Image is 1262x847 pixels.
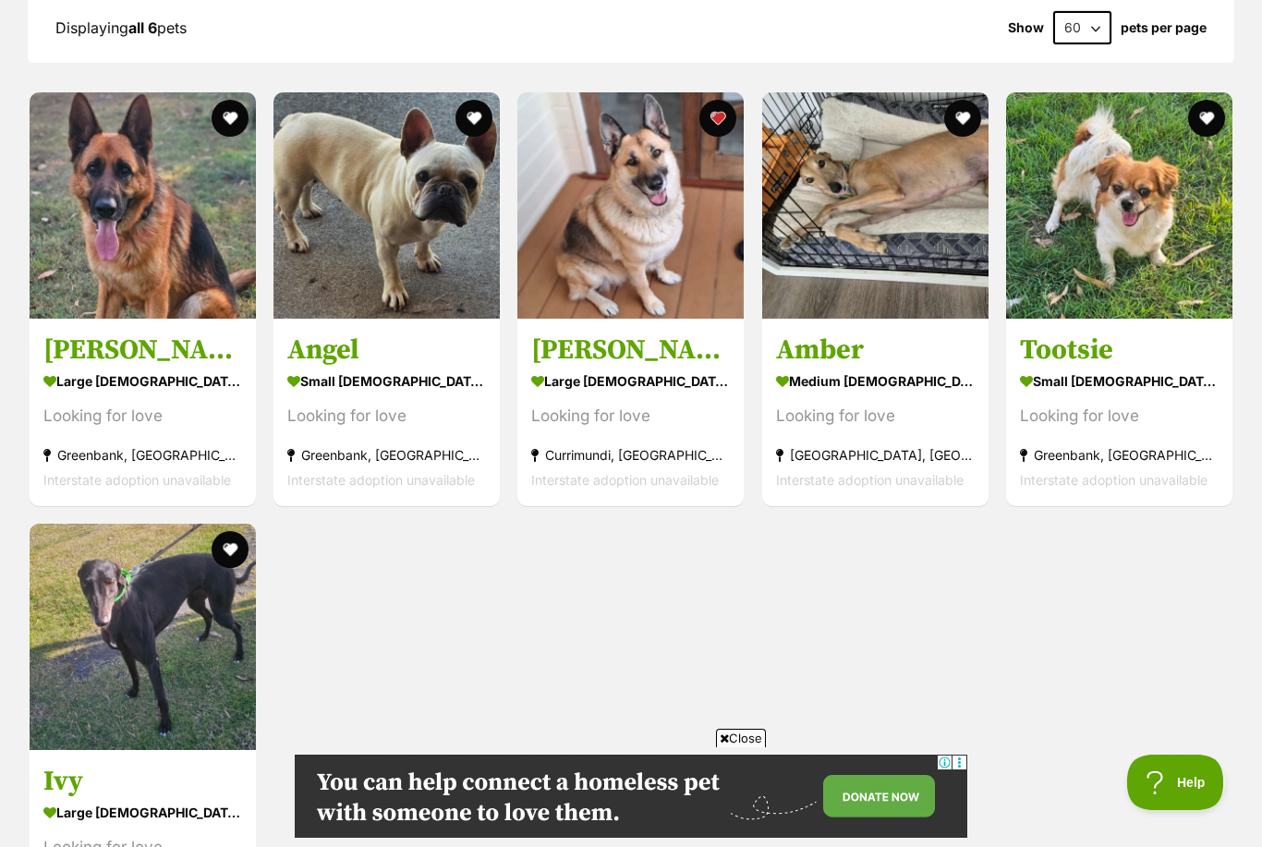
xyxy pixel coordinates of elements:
iframe: Help Scout Beacon - Open [1127,755,1225,810]
div: large [DEMOGRAPHIC_DATA] Dog [531,368,730,394]
div: Looking for love [287,404,486,429]
h3: Ivy [43,763,242,798]
div: Looking for love [776,404,975,429]
span: Interstate adoption unavailable [43,472,231,488]
button: favourite [700,100,737,137]
h3: Tootsie [1020,333,1219,368]
label: pets per page [1121,20,1207,35]
div: medium [DEMOGRAPHIC_DATA] Dog [776,368,975,394]
span: Interstate adoption unavailable [287,472,475,488]
iframe: Advertisement [295,755,967,838]
div: Greenbank, [GEOGRAPHIC_DATA] [1020,442,1219,467]
img: Ivy [30,524,256,750]
img: Zane [30,92,256,319]
div: small [DEMOGRAPHIC_DATA] Dog [287,368,486,394]
span: Close [716,729,766,747]
div: Looking for love [531,404,730,429]
span: Interstate adoption unavailable [1020,472,1207,488]
div: Currimundi, [GEOGRAPHIC_DATA] [531,442,730,467]
span: Interstate adoption unavailable [776,472,964,488]
div: Greenbank, [GEOGRAPHIC_DATA] [287,442,486,467]
a: Amber medium [DEMOGRAPHIC_DATA] Dog Looking for love [GEOGRAPHIC_DATA], [GEOGRAPHIC_DATA] Interst... [762,319,989,506]
div: [GEOGRAPHIC_DATA], [GEOGRAPHIC_DATA] [776,442,975,467]
a: [PERSON_NAME] large [DEMOGRAPHIC_DATA] Dog Looking for love Currimundi, [GEOGRAPHIC_DATA] Interst... [517,319,744,506]
img: Angel [273,92,500,319]
h3: Amber [776,333,975,368]
a: [PERSON_NAME] large [DEMOGRAPHIC_DATA] Dog Looking for love Greenbank, [GEOGRAPHIC_DATA] Intersta... [30,319,256,506]
button: favourite [1188,100,1225,137]
h3: [PERSON_NAME] [43,333,242,368]
img: Tootsie [1006,92,1232,319]
button: favourite [212,100,249,137]
div: Looking for love [1020,404,1219,429]
span: Displaying pets [55,18,187,37]
div: large [DEMOGRAPHIC_DATA] Dog [43,798,242,825]
div: Looking for love [43,404,242,429]
span: Show [1008,20,1044,35]
h3: Angel [287,333,486,368]
div: Greenbank, [GEOGRAPHIC_DATA] [43,442,242,467]
button: favourite [455,100,492,137]
a: Angel small [DEMOGRAPHIC_DATA] Dog Looking for love Greenbank, [GEOGRAPHIC_DATA] Interstate adopt... [273,319,500,506]
a: Tootsie small [DEMOGRAPHIC_DATA] Dog Looking for love Greenbank, [GEOGRAPHIC_DATA] Interstate ado... [1006,319,1232,506]
div: large [DEMOGRAPHIC_DATA] Dog [43,368,242,394]
div: small [DEMOGRAPHIC_DATA] Dog [1020,368,1219,394]
span: Interstate adoption unavailable [531,472,719,488]
img: Amber [762,92,989,319]
button: favourite [944,100,981,137]
h3: [PERSON_NAME] [531,333,730,368]
img: Billie [517,92,744,319]
button: favourite [212,531,249,568]
strong: all 6 [128,18,157,37]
